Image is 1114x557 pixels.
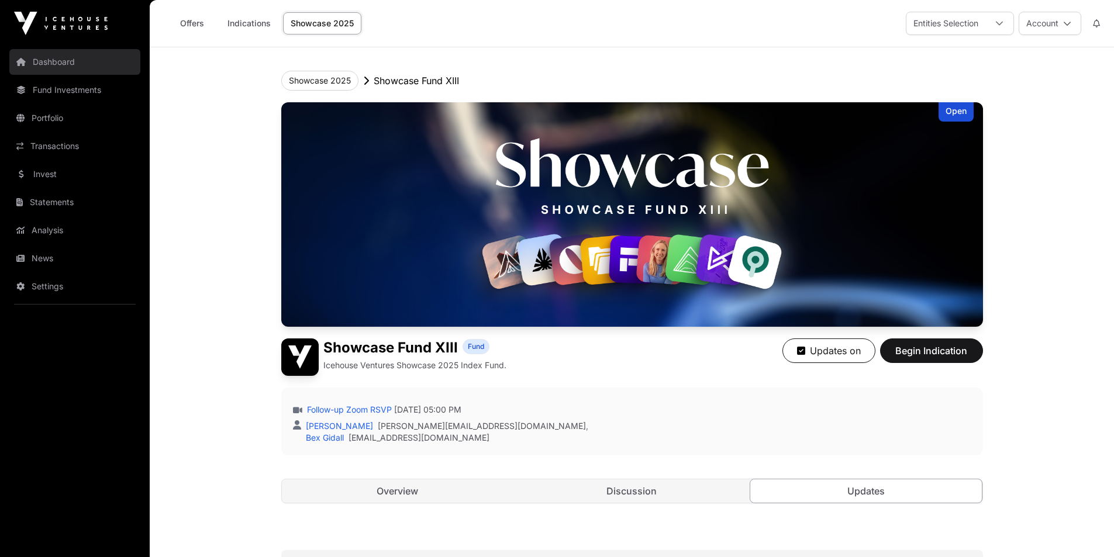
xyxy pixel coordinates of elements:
[895,344,968,358] span: Begin Indication
[9,49,140,75] a: Dashboard
[9,133,140,159] a: Transactions
[378,420,586,432] a: [PERSON_NAME][EMAIL_ADDRESS][DOMAIN_NAME]
[374,74,459,88] p: Showcase Fund XIII
[9,105,140,131] a: Portfolio
[394,404,461,416] span: [DATE] 05:00 PM
[281,338,319,376] img: Showcase Fund XIII
[305,404,392,416] a: Follow-up Zoom RSVP
[782,338,875,363] button: Updates on
[349,432,489,444] a: [EMAIL_ADDRESS][DOMAIN_NAME]
[168,12,215,34] a: Offers
[9,189,140,215] a: Statements
[516,479,748,503] a: Discussion
[281,71,358,91] button: Showcase 2025
[323,359,506,371] p: Icehouse Ventures Showcase 2025 Index Fund.
[323,338,458,357] h1: Showcase Fund XIII
[880,338,983,363] button: Begin Indication
[750,479,983,503] a: Updates
[281,102,983,327] img: Showcase Fund XIII
[303,433,344,442] a: Bex Gidall
[220,12,278,34] a: Indications
[282,479,514,503] a: Overview
[9,217,140,243] a: Analysis
[880,350,983,362] a: Begin Indication
[1056,501,1114,557] iframe: Chat Widget
[939,102,974,122] div: Open
[303,421,373,431] a: [PERSON_NAME]
[9,274,140,299] a: Settings
[303,420,588,432] div: ,
[468,342,484,351] span: Fund
[9,245,140,271] a: News
[9,161,140,187] a: Invest
[14,12,108,35] img: Icehouse Ventures Logo
[283,12,361,34] a: Showcase 2025
[282,479,982,503] nav: Tabs
[1019,12,1081,35] button: Account
[906,12,985,34] div: Entities Selection
[9,77,140,103] a: Fund Investments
